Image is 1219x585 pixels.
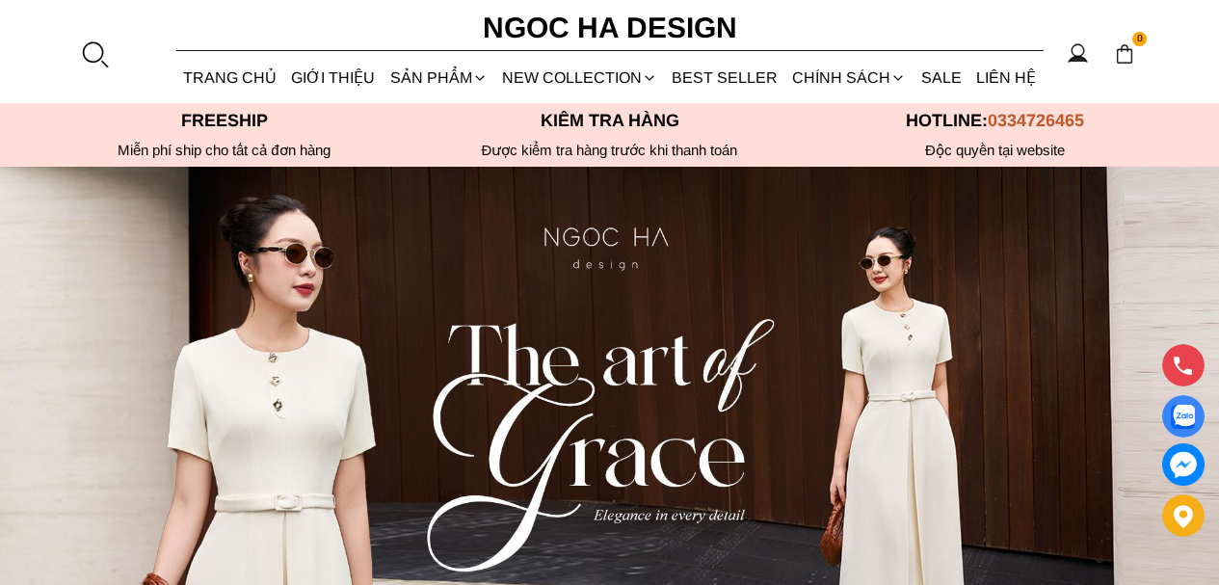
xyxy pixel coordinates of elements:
[1132,32,1148,47] span: 0
[803,111,1188,131] p: Hotline:
[988,111,1084,130] span: 0334726465
[968,52,1043,103] a: LIÊN HỆ
[465,5,755,51] a: Ngoc Ha Design
[914,52,968,103] a: SALE
[803,142,1188,159] h6: Độc quyền tại website
[284,52,383,103] a: GIỚI THIỆU
[785,52,914,103] div: Chính sách
[541,111,679,130] font: Kiểm tra hàng
[383,52,494,103] div: SẢN PHẨM
[494,52,664,103] a: NEW COLLECTION
[1171,405,1195,429] img: Display image
[176,52,284,103] a: TRANG CHỦ
[417,142,803,159] p: Được kiểm tra hàng trước khi thanh toán
[32,111,417,131] p: Freeship
[32,142,417,159] div: Miễn phí ship cho tất cả đơn hàng
[1114,43,1135,65] img: img-CART-ICON-ksit0nf1
[665,52,785,103] a: BEST SELLER
[1162,395,1205,438] a: Display image
[1162,443,1205,486] a: messenger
